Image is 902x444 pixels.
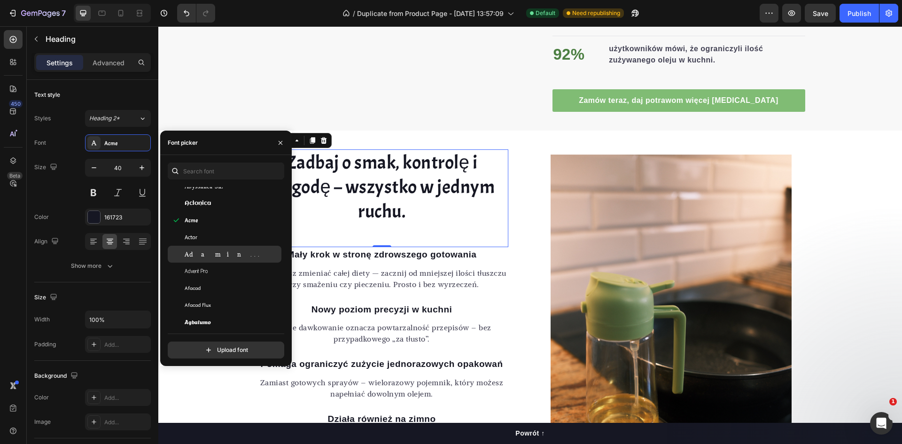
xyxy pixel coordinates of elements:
p: Powrót ↑ [357,402,386,412]
div: Align [34,235,61,248]
div: Text style [34,91,60,99]
h2: Zadbaj o smak, kontrolę i wygodę – wszystko w jednym ruchu. [97,123,350,198]
span: 1 [889,398,897,405]
input: Search font [168,163,284,179]
iframe: Design area [158,26,902,444]
button: Heading 2* [85,110,151,127]
div: Publish [848,8,871,18]
p: Settings [47,58,73,68]
button: 7 [4,4,70,23]
div: Color [34,213,49,221]
span: Agbalumo [185,318,211,326]
div: Size [34,161,59,174]
p: Advanced [93,58,124,68]
div: 161723 [104,213,148,222]
div: Beta [7,172,23,179]
span: Heading 2* [89,114,120,123]
div: Upload font [204,345,248,355]
div: Background [34,370,80,382]
p: 7 [62,8,66,19]
p: Działa również na zimno [98,386,349,400]
div: Image [34,418,51,426]
div: Add... [104,418,148,427]
div: Styles [34,114,51,123]
p: Heading [46,33,147,45]
div: Font picker [168,139,198,147]
div: Width [34,315,50,324]
span: Aclonica [185,199,211,208]
div: Font [34,139,46,147]
div: Add... [104,341,148,349]
a: Zamów teraz, daj potrawom więcej [MEDICAL_DATA] [394,63,647,86]
div: Color [34,393,49,402]
span: Default [536,9,555,17]
iframe: Intercom live chat [870,412,893,435]
span: Actor [185,233,197,241]
p: Nowy poziom precyzji w kuchni [98,277,349,290]
p: Zamiast gotowych sprayów – wielorazowy pojemnik, który możesz napełniać dowolnym olejem. [98,351,349,373]
p: Mały krok w stronę zdrowszego gotowania [98,222,349,235]
div: Show more [71,261,115,271]
span: Save [813,9,828,17]
span: Adamina [185,250,263,258]
div: Undo/Redo [177,4,215,23]
span: Afacad [185,284,201,292]
button: Upload font [168,342,284,358]
p: Lepsze dawkowanie oznacza powtarzalność przepisów – bez przypadkowego „za tłusto”. [98,296,349,318]
button: Save [805,4,836,23]
div: Padding [34,340,56,349]
div: Acme [104,139,148,148]
span: Need republishing [572,9,620,17]
p: Zamów teraz, daj potrawom więcej [MEDICAL_DATA] [420,69,620,80]
button: Show more [34,257,151,274]
button: Publish [840,4,879,23]
span: Duplicate from Product Page - [DATE] 13:57:09 [357,8,504,18]
div: Heading [109,110,135,118]
div: 450 [9,100,23,108]
span: Acme [185,216,198,225]
p: Nie musisz zmieniać całej diety — zacznij od mniejszej ilości tłuszczu przy smażeniu czy pieczeni... [98,241,349,264]
input: Auto [86,311,150,328]
span: / [353,8,355,18]
p: Pomaga ograniczyć zużycie jednorazowych opakowań [98,331,349,345]
span: Advent Pro [185,267,208,275]
div: Size [34,291,59,304]
div: Add... [104,394,148,402]
span: Afacad Flux [185,301,211,309]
